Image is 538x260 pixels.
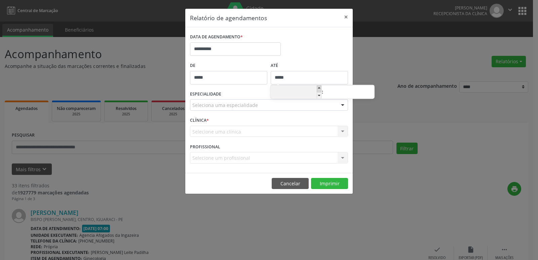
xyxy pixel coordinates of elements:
[323,86,374,99] input: Minute
[271,86,321,99] input: Hour
[190,89,221,100] label: ESPECIALIDADE
[321,85,323,99] span: :
[190,61,267,71] label: De
[192,102,258,109] span: Seleciona uma especialidade
[271,61,348,71] label: ATÉ
[190,13,267,22] h5: Relatório de agendamentos
[272,178,309,189] button: Cancelar
[190,142,220,152] label: PROFISSIONAL
[311,178,348,189] button: Imprimir
[190,115,209,126] label: CLÍNICA
[190,32,243,42] label: DATA DE AGENDAMENTO
[339,9,353,25] button: Close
